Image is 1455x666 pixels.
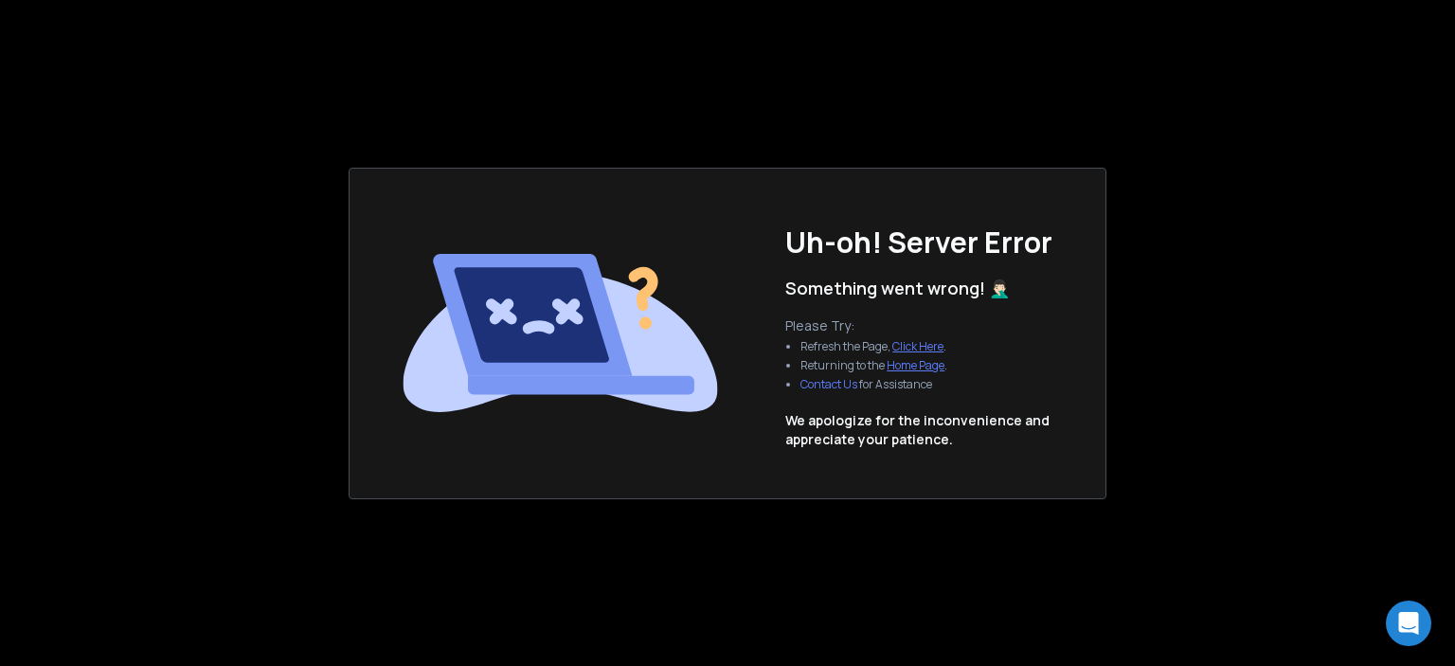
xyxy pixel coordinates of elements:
[785,225,1052,260] h1: Uh-oh! Server Error
[800,377,857,392] button: Contact Us
[1386,601,1431,646] div: Open Intercom Messenger
[887,357,944,373] a: Home Page
[785,316,962,335] p: Please Try:
[785,275,1010,301] p: Something went wrong! 🤦🏻‍♂️
[892,338,943,354] a: Click Here
[800,339,947,354] li: Refresh the Page, .
[800,377,947,392] li: for Assistance
[785,411,1050,449] p: We apologize for the inconvenience and appreciate your patience.
[800,358,947,373] li: Returning to the .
